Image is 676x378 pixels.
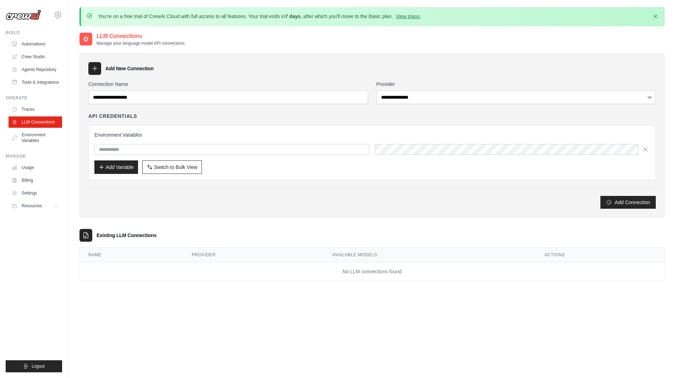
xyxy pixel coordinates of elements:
[285,13,301,19] strong: 7 days
[9,38,62,50] a: Automations
[105,65,154,72] h3: Add New Connection
[88,113,137,120] h4: API Credentials
[22,203,42,209] span: Resources
[6,95,62,101] div: Operate
[536,248,664,262] th: Actions
[80,248,183,262] th: Name
[9,64,62,75] a: Agents Repository
[97,40,185,46] p: Manage your language model API connections
[94,131,650,138] h3: Environment Variables
[600,196,656,209] button: Add Connection
[32,363,45,369] span: Logout
[9,104,62,115] a: Traces
[88,81,368,88] label: Connection Name
[6,153,62,159] div: Manage
[9,200,62,212] button: Resources
[9,77,62,88] a: Tools & Integrations
[324,248,536,262] th: Available Models
[97,32,185,40] h2: LLM Connections
[6,360,62,372] button: Logout
[154,164,197,171] span: Switch to Bulk View
[80,262,664,281] td: No LLM connections found
[9,129,62,146] a: Environment Variables
[6,30,62,35] div: Build
[6,10,41,20] img: Logo
[183,248,324,262] th: Provider
[377,81,656,88] label: Provider
[97,232,156,239] h3: Existing LLM Connections
[9,116,62,128] a: LLM Connections
[396,13,419,19] a: View plans
[9,162,62,173] a: Usage
[142,160,202,174] button: Switch to Bulk View
[9,51,62,62] a: Crew Studio
[9,187,62,199] a: Settings
[9,175,62,186] a: Billing
[98,13,421,20] p: You're on a free trial of CrewAI Cloud with full access to all features. Your trial ends in , aft...
[94,160,138,174] button: Add Variable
